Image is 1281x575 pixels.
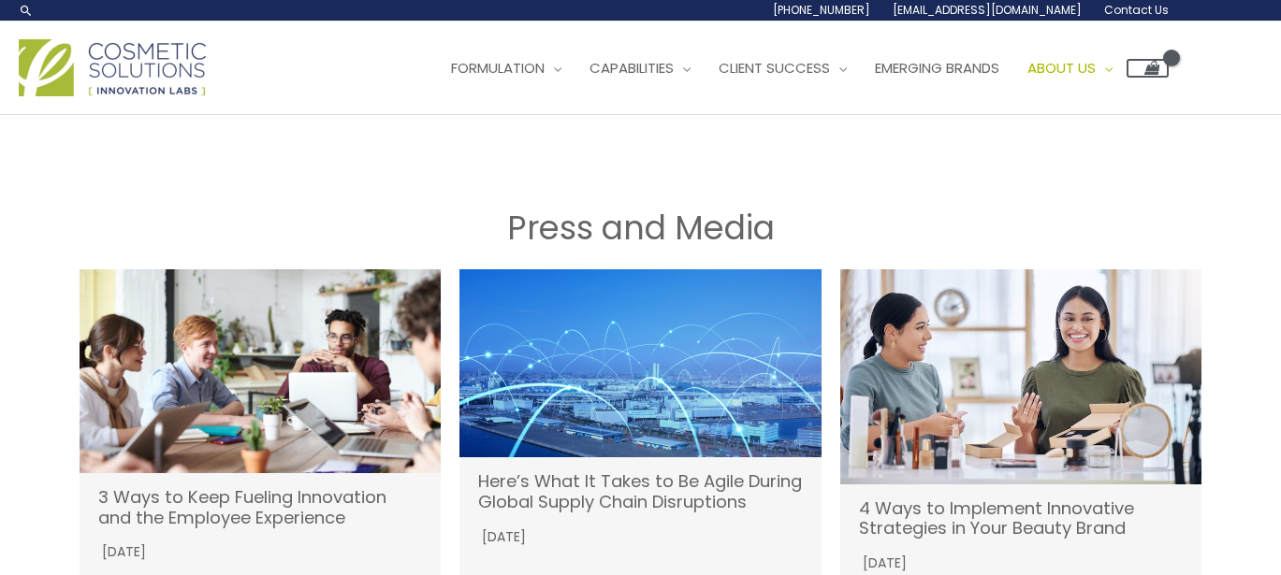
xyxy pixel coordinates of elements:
time: [DATE] [98,541,146,563]
a: About Us [1013,40,1127,96]
a: Here’s What It Takes to Be Agile During Global Supply Chain Disruptions [478,469,802,513]
a: Search icon link [19,3,34,18]
h1: Press and Media [80,205,1202,251]
a: Capabilities [575,40,705,96]
span: Contact Us [1104,2,1169,18]
img: Cosmetic Solutions Logo [19,39,206,96]
span: [EMAIL_ADDRESS][DOMAIN_NAME] [893,2,1082,18]
time: [DATE] [478,526,526,548]
a: 4 Ways to Implement Innovative Strategies in Your Beauty Brand [859,496,1134,540]
img: 3 Ways to Keep Fueling Innovation and the Employee Experience [80,269,442,472]
span: Capabilities [590,58,674,78]
span: About Us [1027,58,1096,78]
a: Formulation [437,40,575,96]
span: [PHONE_NUMBER] [773,2,870,18]
span: Client Success [719,58,830,78]
a: 3 Ways to Keep Fueling Innovation and the Employee Experience [98,485,386,529]
span: Formulation [451,58,545,78]
a: View Shopping Cart, empty [1127,59,1169,78]
a: Emerging Brands [861,40,1013,96]
nav: Site Navigation [423,40,1169,96]
span: Emerging Brands [875,58,999,78]
a: Client Success [705,40,861,96]
time: [DATE] [859,553,907,574]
